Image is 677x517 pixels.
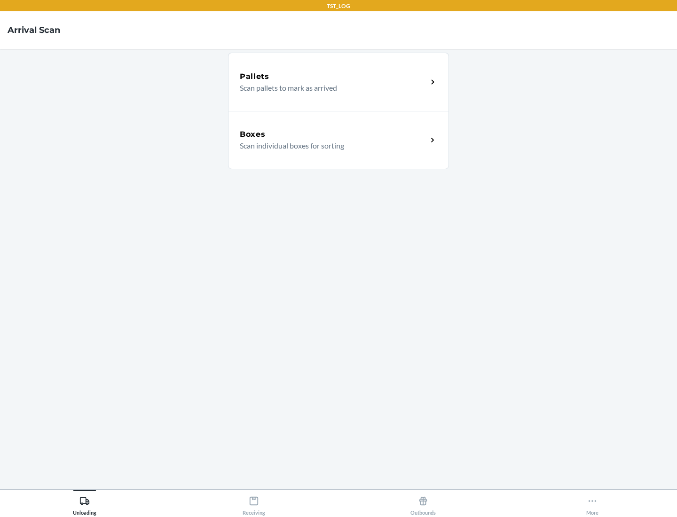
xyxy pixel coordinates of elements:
div: Outbounds [410,492,436,516]
h5: Pallets [240,71,269,82]
button: Outbounds [338,490,508,516]
p: TST_LOG [327,2,350,10]
p: Scan pallets to mark as arrived [240,82,420,94]
div: Receiving [243,492,265,516]
button: More [508,490,677,516]
h5: Boxes [240,129,266,140]
a: BoxesScan individual boxes for sorting [228,111,449,169]
h4: Arrival Scan [8,24,60,36]
button: Receiving [169,490,338,516]
p: Scan individual boxes for sorting [240,140,420,151]
a: PalletsScan pallets to mark as arrived [228,53,449,111]
div: Unloading [73,492,96,516]
div: More [586,492,598,516]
